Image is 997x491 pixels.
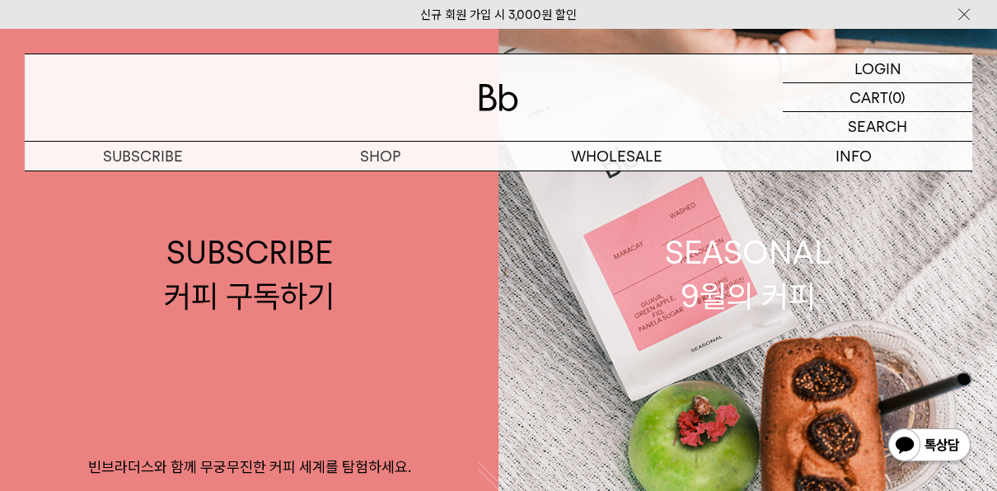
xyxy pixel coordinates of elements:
[479,84,518,111] img: 로고
[736,142,973,171] p: INFO
[854,54,901,82] p: LOGIN
[848,112,907,141] p: SEARCH
[887,427,972,466] img: 카카오톡 채널 1:1 채팅 버튼
[783,83,972,112] a: CART (0)
[262,142,499,171] a: SHOP
[498,142,736,171] p: WHOLESALE
[783,54,972,83] a: LOGIN
[665,231,831,318] div: SEASONAL 9월의 커피
[25,142,262,171] a: SUBSCRIBE
[164,231,335,318] div: SUBSCRIBE 커피 구독하기
[888,83,906,111] p: (0)
[420,7,577,22] a: 신규 회원 가입 시 3,000원 할인
[850,83,888,111] p: CART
